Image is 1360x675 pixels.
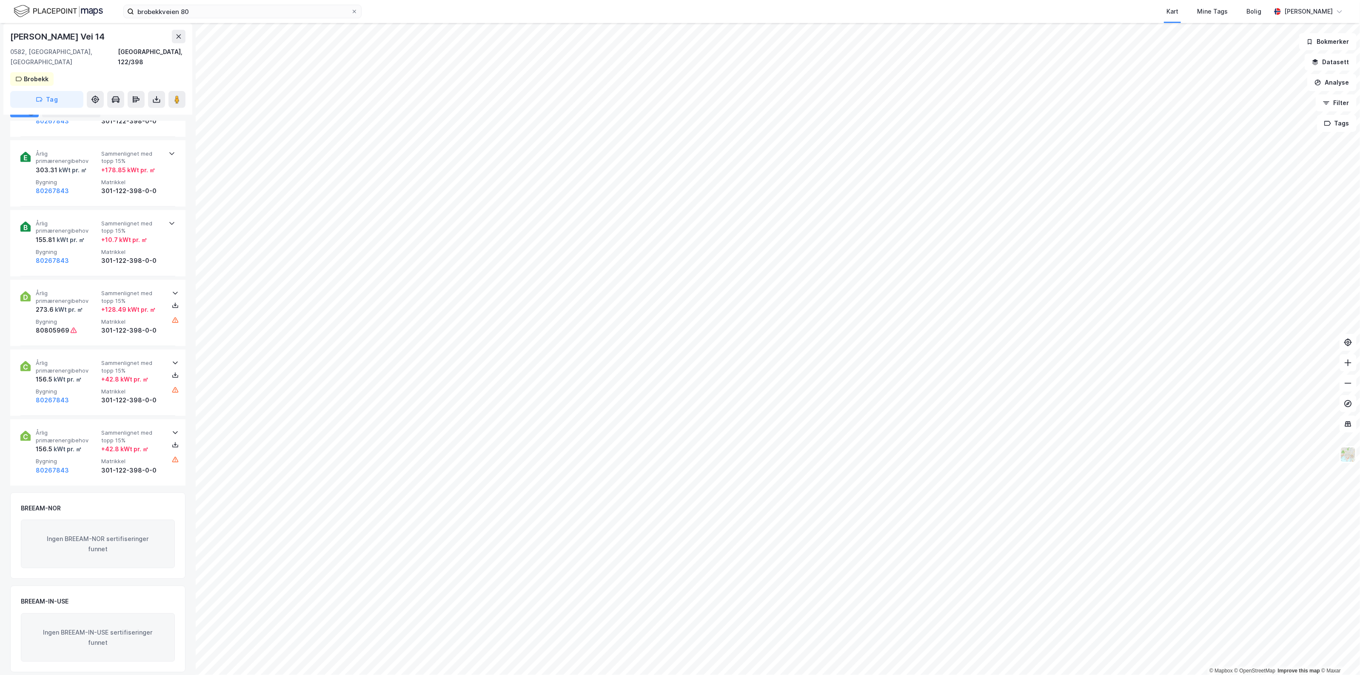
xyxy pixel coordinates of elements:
[36,444,82,454] div: 156.5
[36,186,69,196] button: 80267843
[101,465,163,476] div: 301-122-398-0-0
[36,318,98,325] span: Bygning
[36,116,69,126] button: 80267843
[1197,6,1228,17] div: Mine Tags
[36,305,83,315] div: 273.6
[1209,668,1233,674] a: Mapbox
[52,444,82,454] div: kWt pr. ㎡
[14,4,103,19] img: logo.f888ab2527a4732fd821a326f86c7f29.svg
[36,235,85,245] div: 155.81
[10,30,106,43] div: [PERSON_NAME] Vei 14
[101,305,156,315] div: + 128.49 kWt pr. ㎡
[21,520,175,568] div: Ingen BREEAM-NOR sertifiseringer funnet
[21,596,68,607] div: BREEAM-IN-USE
[36,256,69,266] button: 80267843
[101,458,163,465] span: Matrikkel
[24,74,48,84] div: Brobekk
[54,305,83,315] div: kWt pr. ㎡
[36,290,98,305] span: Årlig primærenergibehov
[36,388,98,395] span: Bygning
[36,179,98,186] span: Bygning
[101,150,163,165] span: Sammenlignet med topp 15%
[101,165,155,175] div: + 178.85 kWt pr. ㎡
[101,116,163,126] div: 301-122-398-0-0
[101,186,163,196] div: 301-122-398-0-0
[1166,6,1178,17] div: Kart
[36,458,98,465] span: Bygning
[101,388,163,395] span: Matrikkel
[101,179,163,186] span: Matrikkel
[101,325,163,336] div: 301-122-398-0-0
[52,374,82,384] div: kWt pr. ㎡
[21,613,175,662] div: Ingen BREEAM-IN-USE sertifiseringer funnet
[1317,115,1357,132] button: Tags
[10,47,118,67] div: 0582, [GEOGRAPHIC_DATA], [GEOGRAPHIC_DATA]
[36,325,69,336] div: 80805969
[57,165,87,175] div: kWt pr. ㎡
[1284,6,1333,17] div: [PERSON_NAME]
[36,465,69,476] button: 80267843
[36,248,98,256] span: Bygning
[101,444,148,454] div: + 42.8 kWt pr. ㎡
[101,220,163,235] span: Sammenlignet med topp 15%
[101,256,163,266] div: 301-122-398-0-0
[36,165,87,175] div: 303.31
[1340,447,1356,463] img: Z
[55,235,85,245] div: kWt pr. ㎡
[101,395,163,405] div: 301-122-398-0-0
[1316,94,1357,111] button: Filter
[36,150,98,165] span: Årlig primærenergibehov
[1278,668,1320,674] a: Improve this map
[1307,74,1357,91] button: Analyse
[36,220,98,235] span: Årlig primærenergibehov
[101,374,148,384] div: + 42.8 kWt pr. ㎡
[36,359,98,374] span: Årlig primærenergibehov
[101,429,163,444] span: Sammenlignet med topp 15%
[1246,6,1261,17] div: Bolig
[1235,668,1276,674] a: OpenStreetMap
[36,429,98,444] span: Årlig primærenergibehov
[101,248,163,256] span: Matrikkel
[1305,54,1357,71] button: Datasett
[36,374,82,384] div: 156.5
[101,235,147,245] div: + 10.7 kWt pr. ㎡
[21,503,61,513] div: BREEAM-NOR
[1299,33,1357,50] button: Bokmerker
[134,5,351,18] input: Søk på adresse, matrikkel, gårdeiere, leietakere eller personer
[1317,634,1360,675] iframe: Chat Widget
[36,395,69,405] button: 80267843
[101,359,163,374] span: Sammenlignet med topp 15%
[118,47,185,67] div: [GEOGRAPHIC_DATA], 122/398
[10,91,83,108] button: Tag
[101,318,163,325] span: Matrikkel
[101,290,163,305] span: Sammenlignet med topp 15%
